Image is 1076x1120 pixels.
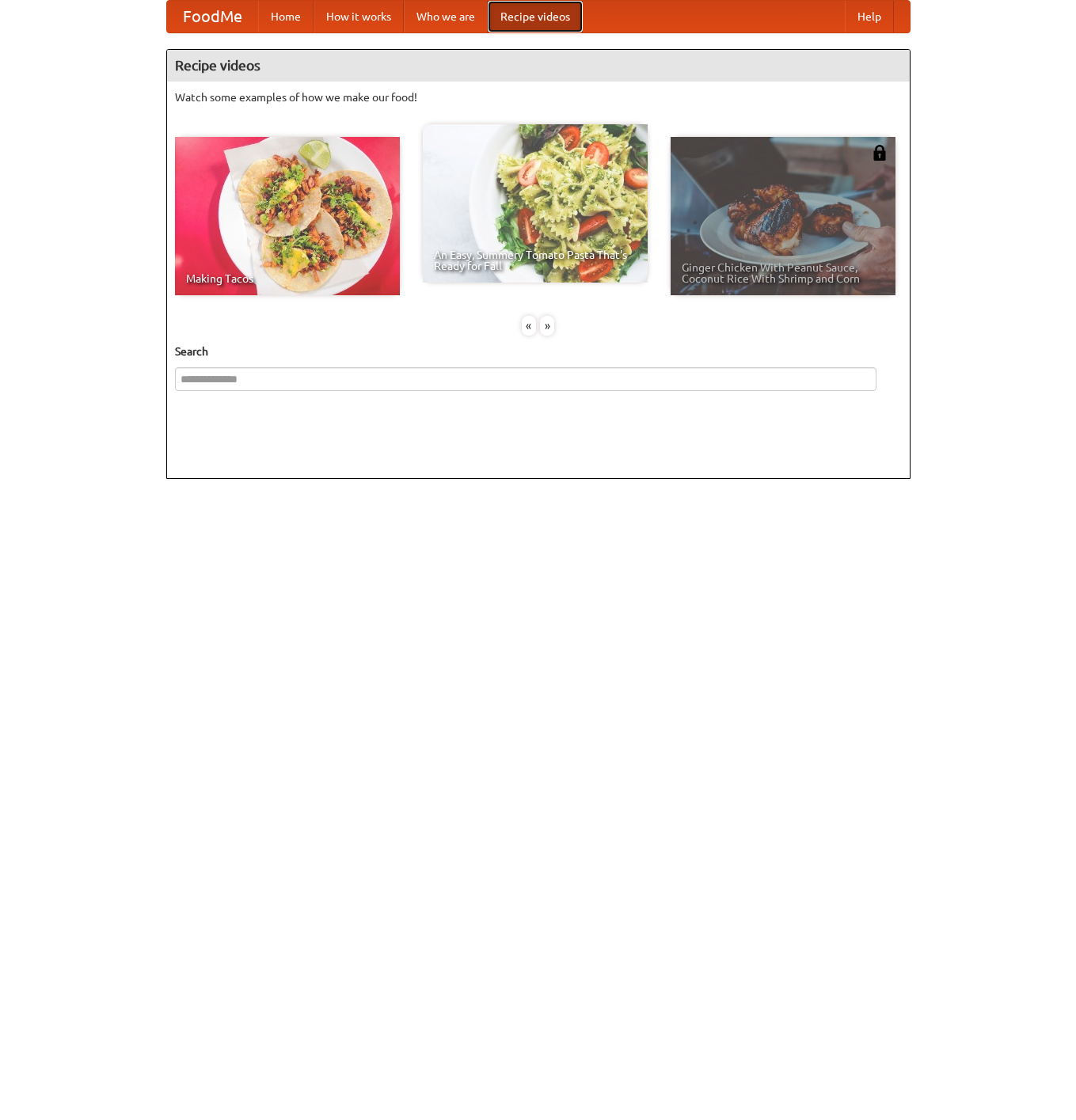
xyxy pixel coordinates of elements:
span: An Easy, Summery Tomato Pasta That's Ready for Fall [434,249,637,271]
a: An Easy, Summery Tomato Pasta That's Ready for Fall [423,124,648,283]
div: » [540,316,554,336]
a: Help [845,1,894,32]
a: How it works [314,1,404,32]
div: « [522,316,536,336]
a: Home [258,1,314,32]
a: Making Tacos [175,137,400,295]
a: Who we are [404,1,488,32]
img: 483408.png [872,145,888,161]
a: Recipe videos [488,1,583,32]
h5: Search [175,344,902,359]
p: Watch some examples of how we make our food! [175,89,902,105]
span: Making Tacos [186,273,389,284]
a: FoodMe [167,1,258,32]
h4: Recipe videos [167,50,910,82]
